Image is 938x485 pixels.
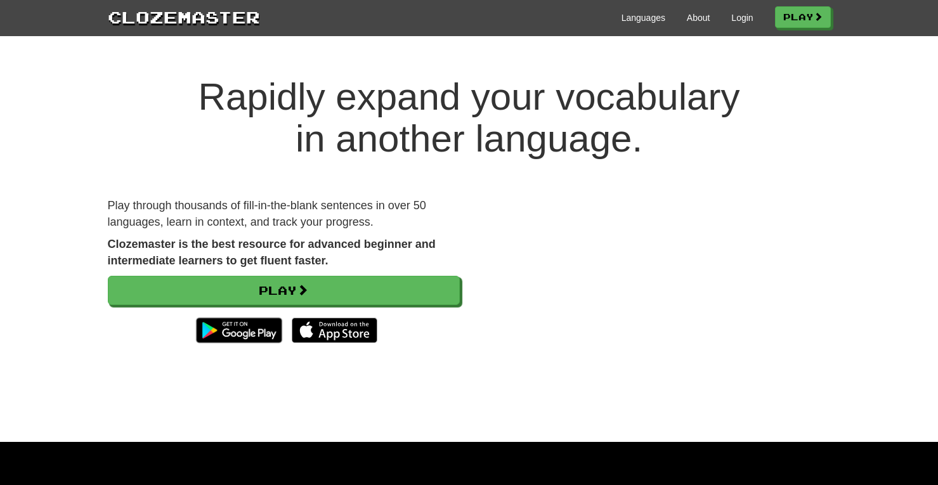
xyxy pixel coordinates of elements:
[108,198,460,230] p: Play through thousands of fill-in-the-blank sentences in over 50 languages, learn in context, and...
[108,276,460,305] a: Play
[731,11,753,24] a: Login
[190,311,288,349] img: Get it on Google Play
[622,11,665,24] a: Languages
[108,238,436,267] strong: Clozemaster is the best resource for advanced beginner and intermediate learners to get fluent fa...
[775,6,831,28] a: Play
[687,11,710,24] a: About
[108,5,260,29] a: Clozemaster
[292,318,377,343] img: Download_on_the_App_Store_Badge_US-UK_135x40-25178aeef6eb6b83b96f5f2d004eda3bffbb37122de64afbaef7...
